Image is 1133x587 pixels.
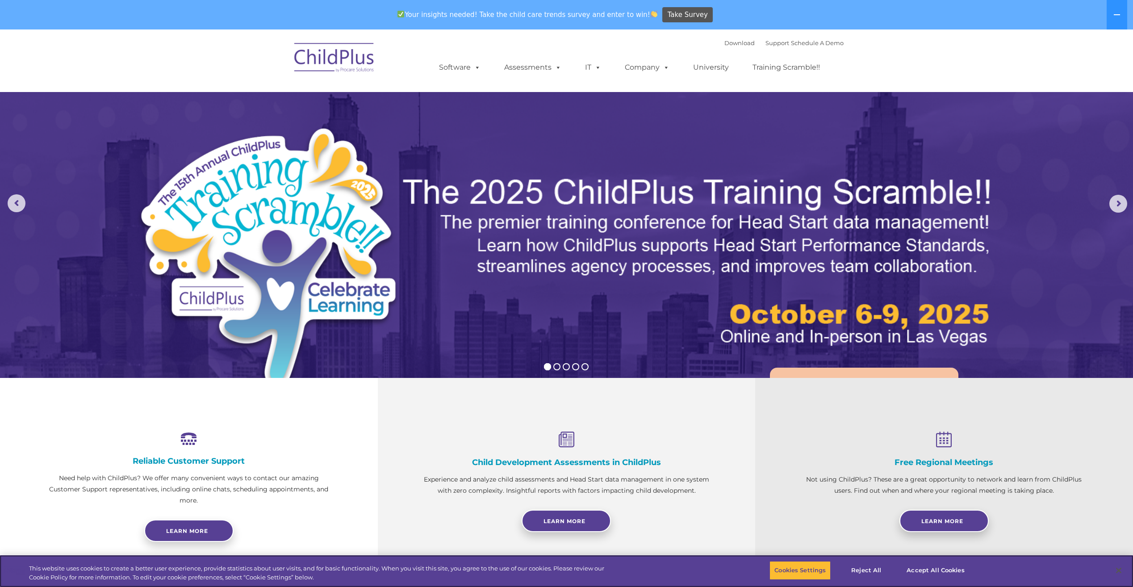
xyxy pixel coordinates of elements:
a: Assessments [495,59,570,76]
h4: Child Development Assessments in ChildPlus [422,457,711,467]
a: IT [576,59,610,76]
a: Learn More [899,510,989,532]
a: Company [616,59,678,76]
span: Take Survey [668,7,708,23]
a: Download [724,39,755,46]
button: Close [1109,561,1129,580]
span: Learn More [921,518,963,524]
img: 👏 [651,11,657,17]
a: Support [765,39,789,46]
span: Your insights needed! Take the child care trends survey and enter to win! [394,6,661,23]
a: Take Survey [662,7,713,23]
button: Accept All Cookies [902,561,969,580]
button: Reject All [838,561,894,580]
a: Learn more [144,520,234,542]
img: ChildPlus by Procare Solutions [290,37,379,81]
span: Last name [124,59,151,66]
h4: Free Regional Meetings [800,457,1088,467]
a: Learn More [770,368,958,418]
a: University [684,59,738,76]
button: Cookies Settings [769,561,831,580]
span: Learn More [544,518,585,524]
img: ✅ [397,11,404,17]
span: Learn more [166,528,208,534]
h4: Reliable Customer Support [45,456,333,466]
p: Not using ChildPlus? These are a great opportunity to network and learn from ChildPlus users. Fin... [800,474,1088,496]
span: Phone number [124,96,162,102]
a: Schedule A Demo [791,39,844,46]
p: Need help with ChildPlus? We offer many convenient ways to contact our amazing Customer Support r... [45,473,333,506]
div: This website uses cookies to create a better user experience, provide statistics about user visit... [29,564,623,582]
a: Training Scramble!! [744,59,829,76]
p: Experience and analyze child assessments and Head Start data management in one system with zero c... [422,474,711,496]
a: Software [430,59,489,76]
font: | [724,39,844,46]
a: Learn More [522,510,611,532]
